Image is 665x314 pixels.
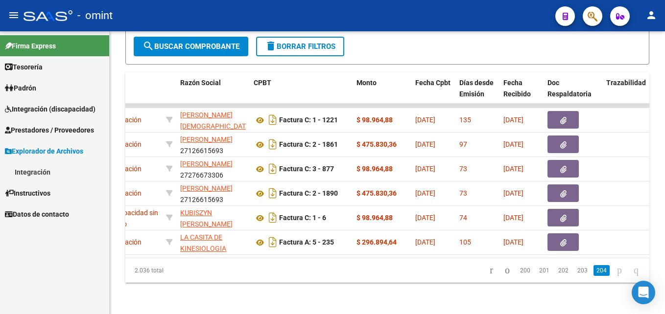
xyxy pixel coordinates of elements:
li: page 204 [592,262,611,279]
datatable-header-cell: Doc Respaldatoria [544,72,602,115]
span: Firma Express [5,41,56,51]
i: Descargar documento [266,185,279,201]
span: 73 [459,189,467,197]
span: Borrar Filtros [265,42,335,51]
i: Descargar documento [266,136,279,152]
span: LA CASITA DE KINESIOLOGIA CUBANA S.R.L. [180,233,227,264]
strong: $ 475.830,36 [356,140,397,148]
span: Prestadores / Proveedores [5,125,94,135]
div: 27276673306 [180,158,246,179]
span: 73 [459,165,467,173]
span: Razón Social [180,79,221,87]
li: page 202 [554,262,573,279]
span: [DATE] [503,165,523,173]
span: [DATE] [415,189,435,197]
span: - omint [77,5,113,26]
i: Descargar documento [266,112,279,128]
strong: Factura A: 5 - 235 [279,239,334,247]
span: KUBISZYN [PERSON_NAME] [180,209,233,228]
span: [DATE] [503,214,523,222]
li: page 201 [535,262,554,279]
span: CPBT [254,79,271,87]
datatable-header-cell: Monto [353,72,411,115]
span: [DATE] [415,165,435,173]
a: 201 [536,265,552,276]
span: Instructivos [5,188,50,199]
i: Descargar documento [266,161,279,177]
span: [DATE] [415,238,435,246]
datatable-header-cell: Fecha Cpbt [411,72,455,115]
span: [DATE] [415,140,435,148]
li: page 203 [573,262,592,279]
span: [PERSON_NAME] [180,135,233,143]
datatable-header-cell: Trazabilidad [602,72,661,115]
span: Doc Respaldatoria [547,79,592,98]
div: 27126615693 [180,183,246,203]
span: [DATE] [503,140,523,148]
datatable-header-cell: Area [96,72,162,115]
strong: Factura C: 2 - 1861 [279,141,338,149]
div: 27169163494 [180,207,246,228]
span: [DATE] [503,116,523,124]
strong: $ 98.964,88 [356,165,393,173]
span: Tesorería [5,62,43,72]
span: Buscar Comprobante [142,42,239,51]
strong: Factura C: 1 - 6 [279,214,326,222]
span: 74 [459,214,467,222]
strong: Factura C: 3 - 877 [279,165,334,173]
span: 105 [459,238,471,246]
span: [DATE] [503,238,523,246]
span: [DATE] [415,116,435,124]
div: 27326364458 [180,110,246,130]
a: go to previous page [500,265,514,276]
strong: Factura C: 2 - 1890 [279,190,338,198]
a: go to next page [613,265,626,276]
a: go to first page [485,265,498,276]
datatable-header-cell: Razón Social [176,72,250,115]
span: 97 [459,140,467,148]
div: Open Intercom Messenger [632,281,655,304]
mat-icon: person [645,9,657,21]
span: Días desde Emisión [459,79,494,98]
span: Integración (discapacidad) [5,104,95,114]
a: go to last page [629,265,643,276]
span: Discapacidad sin recupero [100,209,158,228]
a: 204 [594,265,610,276]
datatable-header-cell: Fecha Recibido [499,72,544,115]
strong: $ 98.964,88 [356,116,393,124]
div: 2.036 total [125,258,229,283]
span: [DATE] [415,214,435,222]
span: Padrón [5,83,36,93]
span: Explorador de Archivos [5,146,83,157]
i: Descargar documento [266,234,279,250]
strong: Factura C: 1 - 1221 [279,116,338,124]
span: Trazabilidad [606,79,646,87]
span: Datos de contacto [5,209,69,220]
a: 202 [555,265,571,276]
strong: $ 475.830,36 [356,189,397,197]
datatable-header-cell: CPBT [250,72,353,115]
mat-icon: delete [265,40,277,52]
div: 27126615693 [180,134,246,155]
strong: $ 296.894,64 [356,238,397,246]
span: [PERSON_NAME] [180,184,233,192]
span: [DATE] [503,189,523,197]
a: 203 [574,265,591,276]
strong: $ 98.964,88 [356,214,393,222]
li: page 200 [516,262,535,279]
mat-icon: search [142,40,154,52]
span: [PERSON_NAME][DEMOGRAPHIC_DATA] [180,111,252,130]
button: Borrar Filtros [256,37,344,56]
span: [PERSON_NAME] [180,160,233,168]
span: Fecha Recibido [503,79,531,98]
span: 135 [459,116,471,124]
mat-icon: menu [8,9,20,21]
div: 30714807419 [180,232,246,252]
a: 200 [517,265,533,276]
button: Buscar Comprobante [134,37,248,56]
i: Descargar documento [266,210,279,225]
datatable-header-cell: Días desde Emisión [455,72,499,115]
span: Monto [356,79,377,87]
span: Fecha Cpbt [415,79,451,87]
